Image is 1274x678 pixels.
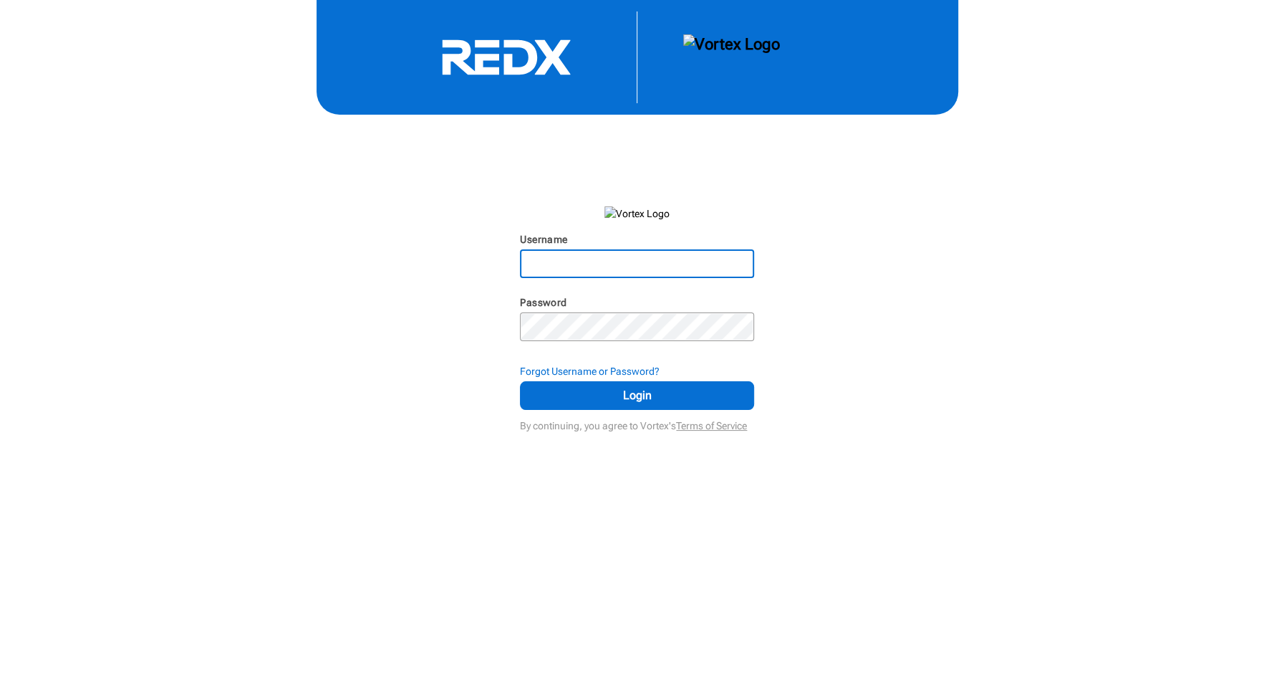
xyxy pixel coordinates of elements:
div: By continuing, you agree to Vortex's [520,413,754,433]
label: Password [520,297,566,308]
div: Forgot Username or Password? [520,364,754,378]
a: Terms of Service [676,420,747,431]
img: Vortex Logo [604,206,670,221]
strong: Forgot Username or Password? [520,366,660,377]
span: Login [538,387,736,404]
img: Vortex Logo [683,34,780,80]
svg: RedX Logo [399,39,614,76]
button: Login [520,381,754,410]
label: Username [520,234,567,245]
